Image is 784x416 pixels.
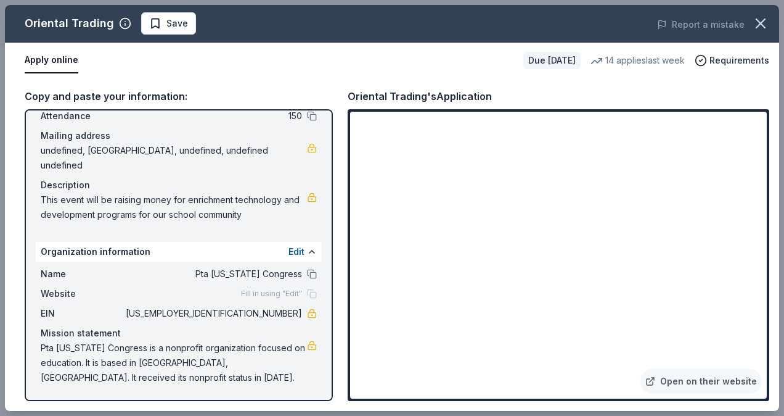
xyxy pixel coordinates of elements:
[41,267,123,281] span: Name
[241,289,302,299] span: Fill in using "Edit"
[41,193,307,222] span: This event will be raising money for enrichment technology and development programs for our schoo...
[590,53,685,68] div: 14 applies last week
[166,16,188,31] span: Save
[288,244,304,259] button: Edit
[640,369,762,394] a: Open on their website
[41,128,317,143] div: Mailing address
[695,53,769,68] button: Requirements
[41,326,317,341] div: Mission statement
[25,88,333,104] div: Copy and paste your information:
[25,48,78,73] button: Apply online
[36,242,322,262] div: Organization information
[41,143,307,173] span: undefined, [GEOGRAPHIC_DATA], undefined, undefined undefined
[348,88,492,104] div: Oriental Trading's Application
[123,306,302,321] span: [US_EMPLOYER_IDENTIFICATION_NUMBER]
[41,286,123,301] span: Website
[41,109,123,123] span: Attendance
[123,109,302,123] span: 150
[41,178,317,193] div: Description
[41,341,307,385] span: Pta [US_STATE] Congress is a nonprofit organization focused on education. It is based in [GEOGRAP...
[709,53,769,68] span: Requirements
[141,12,196,35] button: Save
[523,52,581,69] div: Due [DATE]
[657,17,745,32] button: Report a mistake
[41,306,123,321] span: EIN
[123,267,302,281] span: Pta [US_STATE] Congress
[25,14,114,33] div: Oriental Trading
